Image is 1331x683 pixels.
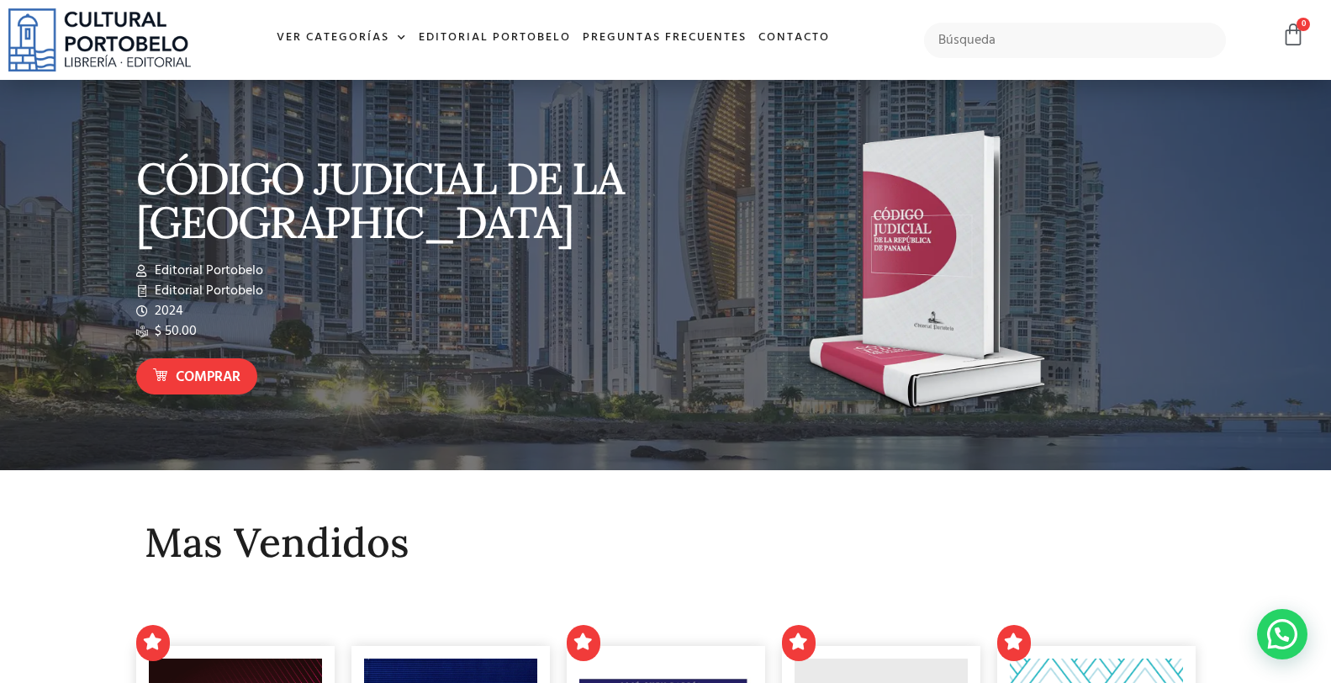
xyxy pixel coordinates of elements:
a: Editorial Portobelo [413,20,577,56]
div: Contactar por WhatsApp [1257,609,1307,659]
span: Editorial Portobelo [151,281,263,301]
span: 0 [1297,18,1310,31]
a: 0 [1281,23,1305,47]
a: Contacto [753,20,836,56]
p: CÓDIGO JUDICIAL DE LA [GEOGRAPHIC_DATA] [136,156,658,244]
span: Comprar [176,367,240,389]
h2: Mas Vendidos [145,521,1187,565]
span: Editorial Portobelo [151,261,263,281]
a: Preguntas frecuentes [577,20,753,56]
input: Búsqueda [924,23,1225,58]
a: Comprar [136,358,257,394]
span: $ 50.00 [151,321,197,341]
a: Ver Categorías [271,20,413,56]
span: 2024 [151,301,183,321]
